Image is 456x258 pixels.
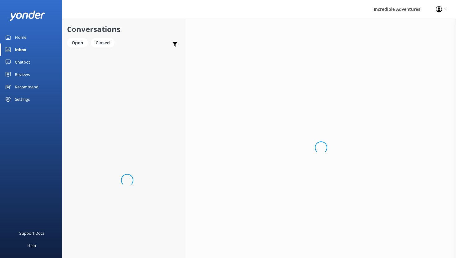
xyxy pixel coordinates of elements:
[15,93,30,105] div: Settings
[15,56,30,68] div: Chatbot
[67,38,88,47] div: Open
[91,39,118,46] a: Closed
[67,23,181,35] h2: Conversations
[9,11,45,21] img: yonder-white-logo.png
[15,68,30,81] div: Reviews
[15,81,38,93] div: Recommend
[67,39,91,46] a: Open
[15,31,26,43] div: Home
[27,239,36,252] div: Help
[15,43,26,56] div: Inbox
[91,38,114,47] div: Closed
[19,227,44,239] div: Support Docs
